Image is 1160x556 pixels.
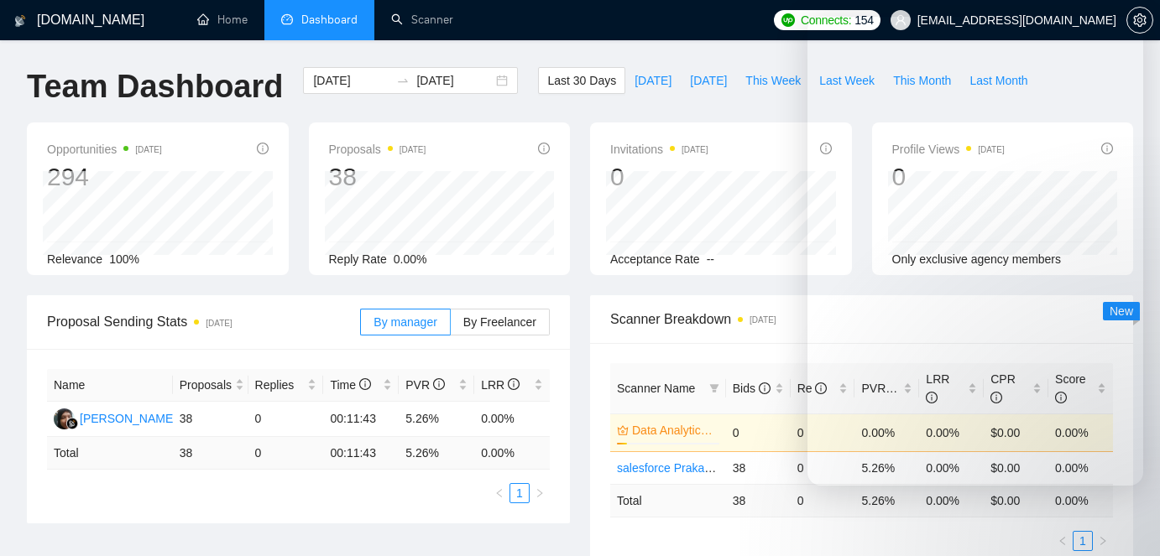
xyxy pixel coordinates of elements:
td: 5.26% [399,402,474,437]
button: left [1053,531,1073,551]
td: 00:11:43 [323,402,399,437]
time: [DATE] [400,145,426,154]
a: homeHome [197,13,248,27]
td: 0 [248,437,324,470]
a: 1 [1074,532,1092,550]
span: left [1058,536,1068,546]
time: [DATE] [750,315,776,325]
span: crown [617,424,629,436]
span: 0.00% [394,252,427,266]
div: [PERSON_NAME] [80,409,176,428]
td: 0.00 % [474,437,550,470]
span: info-circle [433,378,445,390]
span: info-circle [508,378,520,390]
button: [DATE] [625,67,681,94]
td: 0.00 % [1048,484,1113,517]
span: Connects: [801,11,851,29]
span: Relevance [47,252,102,266]
span: filter [706,376,723,401]
span: Time [330,378,370,392]
li: 1 [509,483,530,503]
li: Previous Page [489,483,509,503]
li: Previous Page [1053,531,1073,551]
button: This Week [736,67,810,94]
a: setting [1126,13,1153,27]
span: Dashboard [301,13,358,27]
img: LL [54,408,75,429]
li: Next Page [1093,531,1113,551]
span: [DATE] [635,71,671,90]
button: left [489,483,509,503]
img: logo [14,8,26,34]
span: Scanner Breakdown [610,309,1113,330]
td: 38 [173,437,248,470]
span: user [895,14,907,26]
td: 38 [726,451,791,484]
span: Bids [733,382,771,395]
span: right [1098,536,1108,546]
td: 00:11:43 [323,437,399,470]
button: [DATE] [681,67,736,94]
span: LRR [481,378,520,392]
img: upwork-logo.png [781,13,795,27]
time: [DATE] [135,145,161,154]
li: 1 [1073,531,1093,551]
button: right [530,483,550,503]
td: Total [610,484,726,517]
div: 0 [610,161,708,193]
td: Total [47,437,173,470]
time: [DATE] [682,145,708,154]
span: Opportunities [47,139,162,159]
span: This Week [745,71,801,90]
iframe: Intercom live chat [1103,499,1143,539]
span: filter [709,383,719,393]
div: 38 [329,161,426,193]
td: 0.00% [474,402,550,437]
td: 0 [791,413,855,451]
span: info-circle [359,378,371,390]
span: PVR [405,378,445,392]
input: End date [416,71,493,90]
span: Invitations [610,139,708,159]
li: Next Page [530,483,550,503]
iframe: Intercom live chat [807,17,1143,486]
td: 0 [726,413,791,451]
span: 154 [854,11,873,29]
td: 0 [248,402,324,437]
button: setting [1126,7,1153,34]
a: Data Analytics Sandip Active [632,421,716,439]
time: [DATE] [206,319,232,328]
span: info-circle [257,143,269,154]
span: 100% [109,252,139,266]
span: Proposals [180,376,232,394]
a: LL[PERSON_NAME] [54,411,176,424]
td: 38 [173,402,248,437]
span: Proposal Sending Stats [47,311,360,332]
span: Acceptance Rate [610,252,700,266]
td: 0.00 % [919,484,984,517]
td: 5.26 % [854,484,919,517]
a: salesforce Prakash Active [617,461,751,475]
span: Scanner Name [617,382,695,395]
span: dashboard [281,13,293,25]
img: gigradar-bm.png [66,418,78,429]
span: Replies [255,376,305,394]
span: [DATE] [690,71,727,90]
span: By manager [374,315,436,329]
td: 0 [791,451,855,484]
span: setting [1127,13,1152,27]
input: Start date [313,71,389,90]
a: 1 [510,484,529,502]
span: left [494,488,504,498]
button: Last 30 Days [538,67,625,94]
span: info-circle [759,382,771,394]
span: swap-right [396,74,410,87]
span: Last 30 Days [547,71,616,90]
th: Replies [248,369,324,402]
button: right [1093,531,1113,551]
td: 38 [726,484,791,517]
th: Name [47,369,173,402]
span: Reply Rate [329,252,387,266]
td: 0 [791,484,855,517]
span: info-circle [538,143,550,154]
